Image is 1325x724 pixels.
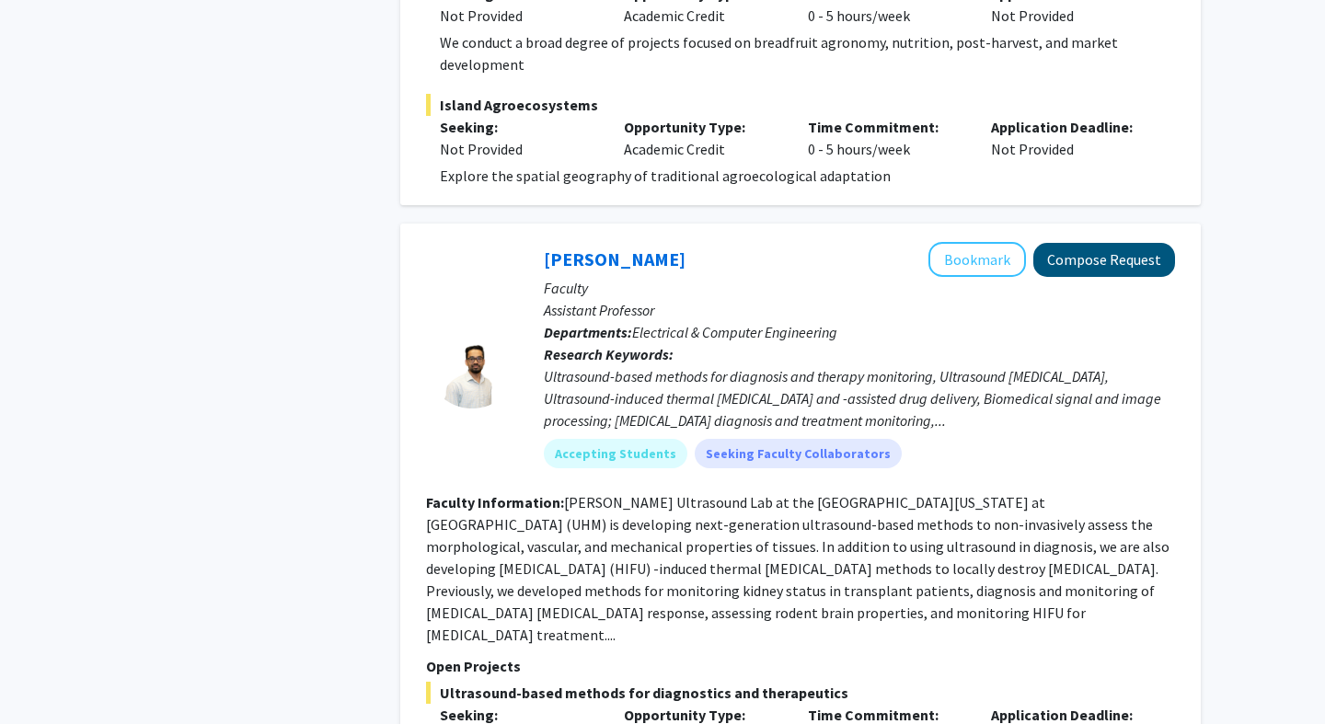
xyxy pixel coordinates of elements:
[991,116,1147,138] p: Application Deadline:
[1033,243,1175,277] button: Compose Request to Murad Hossain
[544,299,1175,321] p: Assistant Professor
[440,5,596,27] div: Not Provided
[544,439,687,468] mat-chip: Accepting Students
[440,165,1175,187] p: Explore the spatial geography of traditional agroecological adaptation
[426,655,1175,677] p: Open Projects
[808,116,964,138] p: Time Commitment:
[695,439,902,468] mat-chip: Seeking Faculty Collaborators
[632,323,837,341] span: Electrical & Computer Engineering
[440,116,596,138] p: Seeking:
[426,493,564,511] b: Faculty Information:
[426,493,1169,644] fg-read-more: [PERSON_NAME] Ultrasound Lab at the [GEOGRAPHIC_DATA][US_STATE] at [GEOGRAPHIC_DATA] (UHM) is dev...
[977,116,1161,160] div: Not Provided
[544,277,1175,299] p: Faculty
[610,116,794,160] div: Academic Credit
[440,31,1175,75] p: We conduct a broad degree of projects focused on breadfruit agronomy, nutrition, post-harvest, an...
[426,682,1175,704] span: Ultrasound-based methods for diagnostics and therapeutics
[794,116,978,160] div: 0 - 5 hours/week
[544,365,1175,431] div: Ultrasound-based methods for diagnosis and therapy monitoring, Ultrasound [MEDICAL_DATA], Ultraso...
[544,247,686,270] a: [PERSON_NAME]
[544,323,632,341] b: Departments:
[14,641,78,710] iframe: Chat
[440,138,596,160] div: Not Provided
[426,94,1175,116] span: Island Agroecosystems
[544,345,674,363] b: Research Keywords:
[928,242,1026,277] button: Add Murad Hossain to Bookmarks
[624,116,780,138] p: Opportunity Type:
